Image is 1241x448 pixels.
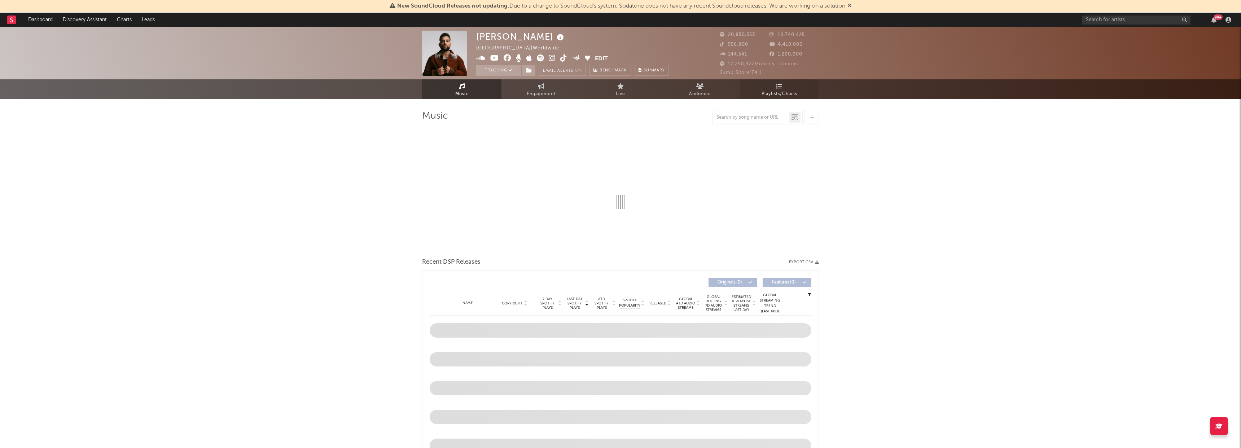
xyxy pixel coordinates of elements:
button: Export CSV [789,260,819,264]
span: Playlists/Charts [762,90,797,98]
a: Dashboard [23,13,58,27]
span: Benchmark [600,66,627,75]
span: Dismiss [847,3,852,9]
button: Originals(0) [709,278,757,287]
input: Search for artists [1082,16,1190,25]
span: Live [616,90,625,98]
span: Summary [644,69,665,73]
span: 10,740,425 [769,32,805,37]
a: Audience [660,79,740,99]
span: 144,541 [720,52,747,57]
input: Search by song name or URL [713,115,789,120]
span: Engagement [527,90,556,98]
div: Global Streaming Trend (Last 60D) [759,293,781,314]
span: New SoundCloud Releases not updating [397,3,508,9]
span: Global Rolling 7D Audio Streams [703,295,723,312]
a: Live [581,79,660,99]
span: 4,410,000 [769,42,803,47]
a: Charts [112,13,137,27]
button: Email AlertsOn [539,65,586,76]
div: [GEOGRAPHIC_DATA] | Worldwide [476,44,567,53]
div: Name [444,300,491,306]
span: 20,850,353 [720,32,755,37]
button: 99+ [1211,17,1216,23]
span: Music [455,90,469,98]
button: Tracking [476,65,521,76]
span: 1,200,000 [769,52,802,57]
span: Estimated % Playlist Streams Last Day [731,295,751,312]
span: ATD Spotify Plays [592,297,611,310]
button: Features(0) [763,278,811,287]
span: : Due to a change to SoundCloud's system, Sodatone does not have any recent Soundcloud releases. ... [397,3,845,9]
div: [PERSON_NAME] [476,31,566,43]
em: On [575,69,582,73]
div: 99 + [1214,14,1223,20]
a: Discovery Assistant [58,13,112,27]
span: Recent DSP Releases [422,258,481,267]
a: Benchmark [589,65,631,76]
span: Last Day Spotify Plays [565,297,584,310]
span: 17,298,422 Monthly Listeners [720,62,799,66]
button: Summary [635,65,669,76]
a: Music [422,79,501,99]
button: Edit [595,54,608,63]
span: Released [649,301,666,306]
span: Jump Score: 74.1 [720,70,762,75]
span: Copyright [502,301,523,306]
span: Global ATD Audio Streams [676,297,696,310]
span: Spotify Popularity [619,298,640,308]
a: Leads [137,13,160,27]
a: Engagement [501,79,581,99]
span: Audience [689,90,711,98]
span: 556,800 [720,42,748,47]
span: Features ( 0 ) [767,280,801,285]
span: 7 Day Spotify Plays [538,297,557,310]
a: Playlists/Charts [740,79,819,99]
span: Originals ( 0 ) [713,280,746,285]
